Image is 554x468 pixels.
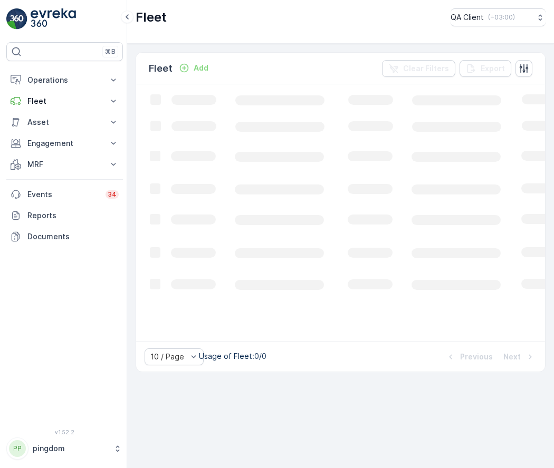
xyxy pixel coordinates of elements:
[27,138,102,149] p: Engagement
[136,9,167,26] p: Fleet
[481,63,505,74] p: Export
[6,8,27,30] img: logo
[6,437,123,460] button: PPpingdom
[149,61,173,76] p: Fleet
[27,231,119,242] p: Documents
[27,96,102,106] p: Fleet
[6,154,123,175] button: MRF
[27,189,99,200] p: Events
[6,226,123,247] a: Documents
[451,12,484,23] p: QA Client
[460,352,493,362] p: Previous
[460,60,511,77] button: Export
[451,8,546,26] button: QA Client(+03:00)
[6,70,123,91] button: Operations
[6,112,123,133] button: Asset
[199,351,266,362] p: Usage of Fleet : 0/0
[27,210,119,221] p: Reports
[194,63,208,73] p: Add
[27,159,102,170] p: MRF
[33,443,108,454] p: pingdom
[6,184,123,205] a: Events34
[6,133,123,154] button: Engagement
[382,60,455,77] button: Clear Filters
[488,13,515,22] p: ( +03:00 )
[403,63,449,74] p: Clear Filters
[6,91,123,112] button: Fleet
[9,440,26,457] div: PP
[108,190,117,199] p: 34
[503,352,521,362] p: Next
[502,350,537,363] button: Next
[6,205,123,226] a: Reports
[27,75,102,85] p: Operations
[31,8,76,30] img: logo_light-DOdMpM7g.png
[444,350,494,363] button: Previous
[6,429,123,435] span: v 1.52.2
[175,62,213,74] button: Add
[105,47,116,56] p: ⌘B
[27,117,102,128] p: Asset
